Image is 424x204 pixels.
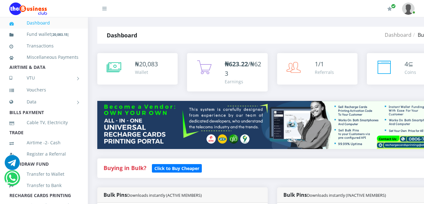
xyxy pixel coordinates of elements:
small: [ ] [51,32,69,37]
div: Earnings [225,78,261,85]
div: Wallet [135,69,158,75]
i: Renew/Upgrade Subscription [387,6,392,11]
img: Logo [9,3,47,15]
a: Dashboard [9,16,78,30]
div: ₦ [135,59,158,69]
a: Vouchers [9,83,78,97]
b: Click to Buy Cheaper [154,165,199,171]
a: Cable TV, Electricity [9,115,78,130]
a: Register a Referral [9,147,78,161]
strong: Buying in Bulk? [104,164,146,172]
span: Renew/Upgrade Subscription [391,4,396,8]
div: Coins [405,69,416,75]
a: Transfer to Wallet [9,167,78,181]
b: 20,083.15 [52,32,67,37]
a: Chat for support [5,160,20,170]
a: Chat for support [6,175,19,185]
strong: Dashboard [107,31,137,39]
strong: Bulk Pins [283,191,386,198]
span: /₦623 [225,60,261,78]
a: Miscellaneous Payments [9,50,78,64]
span: 4 [405,60,408,68]
a: VTU [9,70,78,86]
small: Downloads instantly (INACTIVE MEMBERS) [307,192,386,198]
img: User [402,3,415,15]
span: 1/1 [315,60,324,68]
a: Dashboard [385,31,411,38]
a: ₦20,083 Wallet [97,53,178,85]
a: Fund wallet[20,083.15] [9,27,78,42]
strong: Bulk Pins [104,191,202,198]
b: ₦623.22 [225,60,248,68]
a: Transactions [9,39,78,53]
a: Click to Buy Cheaper [152,164,202,172]
div: ⊆ [405,59,416,69]
a: ₦623.22/₦623 Earnings [187,53,267,91]
a: Transfer to Bank [9,178,78,193]
span: 20,083 [139,60,158,68]
a: Airtime -2- Cash [9,135,78,150]
div: Referrals [315,69,334,75]
a: Data [9,94,78,110]
small: Downloads instantly (ACTIVE MEMBERS) [127,192,202,198]
a: 1/1 Referrals [277,53,357,85]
